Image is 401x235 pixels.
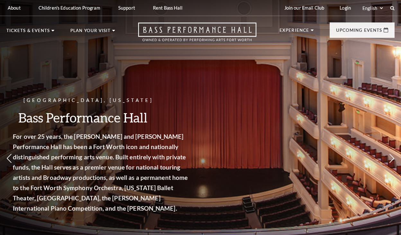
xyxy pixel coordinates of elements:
p: Plan Your Visit [70,29,111,36]
p: Experience [280,28,309,36]
p: [GEOGRAPHIC_DATA], [US_STATE] [26,97,202,105]
p: Support [118,5,135,11]
p: About [8,5,21,11]
p: Upcoming Events [336,28,382,36]
p: Tickets & Events [6,29,50,36]
h3: Bass Performance Hall [26,109,202,126]
p: Children's Education Program [39,5,100,11]
p: Rent Bass Hall [153,5,183,11]
strong: For over 25 years, the [PERSON_NAME] and [PERSON_NAME] Performance Hall has been a Fort Worth ico... [26,133,201,212]
select: Select: [361,5,384,11]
